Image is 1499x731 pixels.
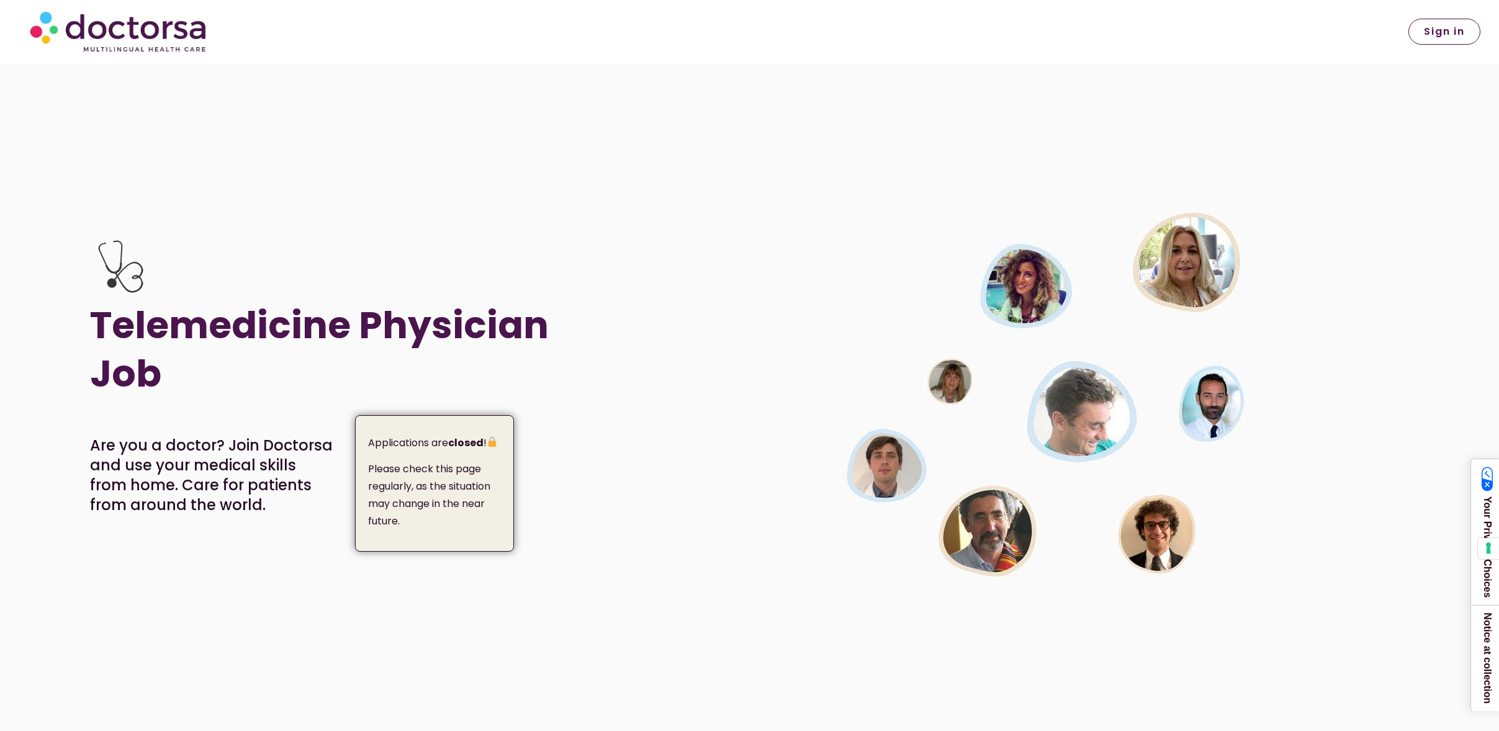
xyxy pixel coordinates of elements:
[1424,27,1465,37] span: Sign in
[448,436,484,450] strong: closed
[90,436,334,515] p: Are you a doctor? Join Doctorsa and use your medical skills from home. Care for patients from aro...
[1408,19,1480,45] a: Sign in
[1478,538,1499,559] button: Your consent preferences for tracking technologies
[90,301,623,398] h1: Telemedicine Physician Job
[368,460,505,530] p: Please check this page regularly, as the situation may change in the near future.
[368,434,505,452] p: Applications are !
[487,437,497,447] img: 🔒
[1482,467,1493,491] img: California Consumer Privacy Act (CCPA) Opt-Out Icon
